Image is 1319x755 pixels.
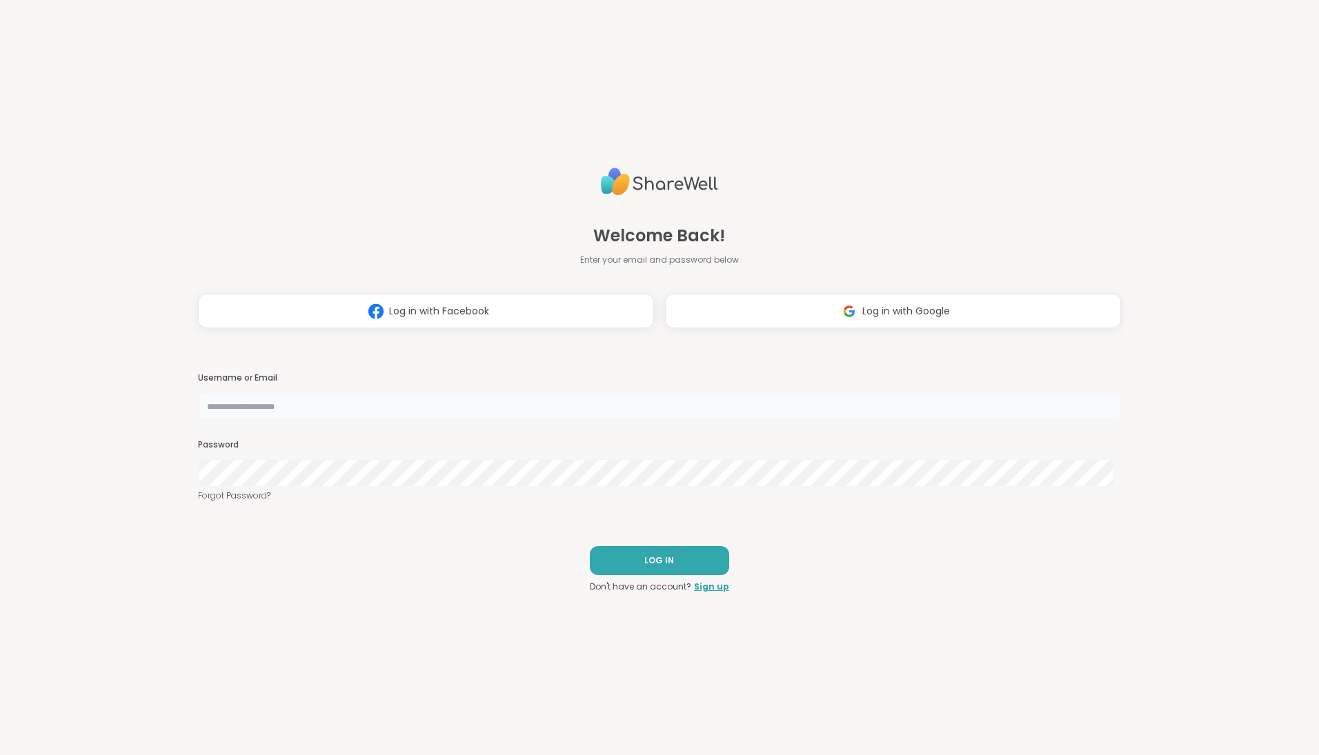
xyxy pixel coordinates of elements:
h3: Username or Email [198,372,1121,384]
button: Log in with Facebook [198,294,654,328]
button: LOG IN [590,546,729,575]
span: Don't have an account? [590,581,691,593]
a: Forgot Password? [198,490,1121,502]
img: ShareWell Logomark [363,299,389,324]
span: Enter your email and password below [580,254,739,266]
span: Log in with Google [862,304,950,319]
span: Log in with Facebook [389,304,489,319]
span: Welcome Back! [593,223,725,248]
span: LOG IN [644,554,674,567]
button: Log in with Google [665,294,1121,328]
img: ShareWell Logomark [836,299,862,324]
a: Sign up [694,581,729,593]
img: ShareWell Logo [601,162,718,201]
h3: Password [198,439,1121,451]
